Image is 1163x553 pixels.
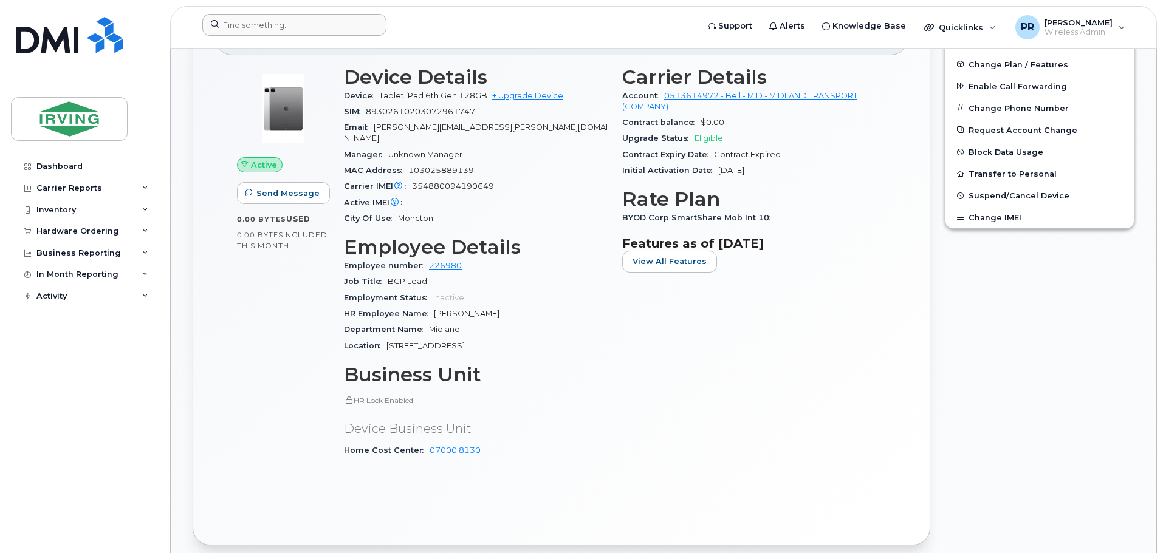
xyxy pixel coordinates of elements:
[701,118,724,127] span: $0.00
[344,198,408,207] span: Active IMEI
[388,277,427,286] span: BCP Lead
[344,420,608,438] p: Device Business Unit
[386,341,465,350] span: [STREET_ADDRESS]
[344,395,608,405] p: HR Lock Enabled
[430,446,481,455] a: 07000.8130
[388,150,462,159] span: Unknown Manager
[622,134,695,143] span: Upgrade Status
[939,22,983,32] span: Quicklinks
[969,191,1069,200] span: Suspend/Cancel Device
[344,123,374,132] span: Email
[344,446,430,455] span: Home Cost Center
[832,20,906,32] span: Knowledge Base
[237,230,328,250] span: included this month
[344,277,388,286] span: Job Title
[622,150,714,159] span: Contract Expiry Date
[633,256,707,267] span: View All Features
[344,66,608,88] h3: Device Details
[945,97,1134,119] button: Change Phone Number
[202,14,386,36] input: Find something...
[492,91,563,100] a: + Upgrade Device
[344,341,386,350] span: Location
[344,123,608,143] span: [PERSON_NAME][EMAIL_ADDRESS][PERSON_NAME][DOMAIN_NAME]
[344,364,608,385] h3: Business Unit
[344,293,433,302] span: Employment Status
[622,251,717,273] button: View All Features
[761,14,814,38] a: Alerts
[237,215,286,223] span: 0.00 Bytes
[945,119,1134,141] button: Request Account Change
[622,66,886,88] h3: Carrier Details
[969,59,1068,69] span: Change Plan / Features
[969,81,1067,90] span: Enable Call Forwarding
[429,325,460,334] span: Midland
[344,214,398,223] span: City Of Use
[1007,15,1134,39] div: Poirier, Robert
[398,214,433,223] span: Moncton
[945,53,1134,75] button: Change Plan / Features
[622,188,886,210] h3: Rate Plan
[433,293,464,302] span: Inactive
[256,188,320,199] span: Send Message
[247,72,320,145] img: image20231002-3703462-1k0mm78.jpeg
[622,166,718,175] span: Initial Activation Date
[344,309,434,318] span: HR Employee Name
[695,134,723,143] span: Eligible
[622,118,701,127] span: Contract balance
[622,91,857,111] a: 0513614972 - Bell - MID - MIDLAND TRANSPORT (COMPANY)
[622,236,886,251] h3: Features as of [DATE]
[622,213,776,222] span: BYOD Corp SmartShare Mob Int 10
[718,166,744,175] span: [DATE]
[699,14,761,38] a: Support
[622,91,664,100] span: Account
[945,163,1134,185] button: Transfer to Personal
[344,236,608,258] h3: Employee Details
[1045,27,1113,37] span: Wireless Admin
[916,15,1004,39] div: Quicklinks
[1021,20,1034,35] span: PR
[780,20,805,32] span: Alerts
[434,309,499,318] span: [PERSON_NAME]
[344,91,379,100] span: Device
[237,231,283,239] span: 0.00 Bytes
[718,20,752,32] span: Support
[408,166,474,175] span: 103025889139
[714,150,781,159] span: Contract Expired
[945,185,1134,206] button: Suspend/Cancel Device
[1045,18,1113,27] span: [PERSON_NAME]
[945,75,1134,97] button: Enable Call Forwarding
[945,141,1134,163] button: Block Data Usage
[429,261,462,270] a: 226980
[945,206,1134,228] button: Change IMEI
[366,107,475,116] span: 89302610203072961747
[344,150,388,159] span: Manager
[408,198,416,207] span: —
[344,325,429,334] span: Department Name
[344,261,429,270] span: Employee number
[379,91,487,100] span: Tablet iPad 6th Gen 128GB
[412,182,494,191] span: 354880094190649
[251,159,277,171] span: Active
[237,182,330,204] button: Send Message
[344,166,408,175] span: MAC Address
[344,182,412,191] span: Carrier IMEI
[344,107,366,116] span: SIM
[286,214,310,223] span: used
[814,14,914,38] a: Knowledge Base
